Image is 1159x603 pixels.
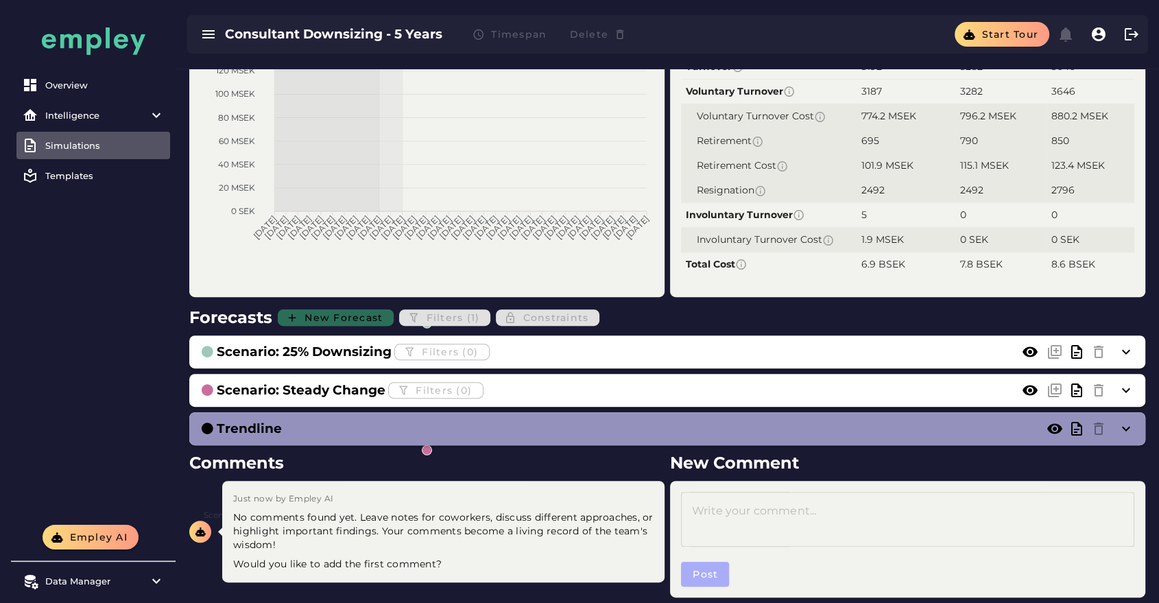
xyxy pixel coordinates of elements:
tspan: [DATE] [286,213,313,240]
span: 2492 [861,184,885,196]
div: Just now by Empley AI [233,492,654,506]
span: Resignation [697,183,852,198]
span: 101.9 MSEK [861,159,913,172]
span: 0 [1051,209,1058,221]
h3: Scenario: Steady Change [217,381,385,400]
tspan: [DATE] [379,213,407,240]
tspan: [DATE] [414,213,442,241]
tspan: 60 MSEK [219,136,255,146]
span: Start tour [981,28,1038,40]
span: 5 [861,209,867,221]
h2: Forecasts [189,305,275,330]
tspan: 80 MSEK [218,113,255,123]
tspan: [DATE] [542,213,569,241]
tspan: [DATE] [588,213,616,241]
a: Overview [16,71,170,99]
span: 0 SEK [960,233,988,246]
span: Involuntary Turnover Cost [697,233,852,247]
tspan: [DATE] [623,213,651,241]
button: Start tour [955,22,1049,47]
span: 0 SEK [1051,233,1079,246]
span: 796.2 MSEK [960,110,1016,122]
tspan: [DATE] [483,213,511,241]
tspan: [DATE] [263,213,290,241]
tspan: [DATE] [298,213,325,241]
p: No comments found yet. Leave notes for coworkers, discuss different approaches, or highlight impo... [233,511,654,552]
tspan: [DATE] [553,213,581,241]
tspan: 120 MSEK [216,65,255,75]
tspan: [DATE] [612,213,639,240]
span: Voluntary Turnover [686,84,852,99]
tspan: [DATE] [507,213,534,241]
h2: New Comment [670,451,1145,481]
tspan: [DATE] [391,213,418,241]
tspan: 100 MSEK [215,88,255,99]
span: 3187 [861,85,882,97]
span: 790 [960,134,978,147]
div: Intelligence [45,110,141,121]
tspan: [DATE] [530,213,558,241]
tspan: [DATE] [309,213,337,241]
span: Voluntary Turnover Cost [697,109,852,123]
h3: Scenario: 25% Downsizing [217,342,392,362]
div: Simulations [45,140,165,151]
span: 2492 [960,184,983,196]
tspan: [DATE] [344,213,372,241]
span: 774.2 MSEK [861,110,916,122]
span: 880.2 MSEK [1051,110,1108,122]
tspan: [DATE] [577,213,604,241]
tspan: [DATE] [460,213,488,241]
div: Overview [45,80,165,91]
span: 695 [861,134,879,147]
span: 850 [1051,134,1069,147]
span: 123.4 MSEK [1051,159,1105,172]
tspan: [DATE] [403,213,430,241]
span: 3646 [1051,85,1075,97]
tspan: [DATE] [449,213,477,241]
tspan: [DATE] [368,213,395,241]
tspan: [DATE] [472,213,499,240]
span: 8.6 BSEK [1051,258,1095,270]
tspan: [DATE] [251,213,278,241]
tspan: [DATE] [600,213,628,241]
h3: Consultant Downsizing - 5 Years [225,25,442,44]
span: Involuntary Turnover [686,208,852,222]
tspan: 0 SEK [231,206,255,216]
span: 0 [960,209,966,221]
tspan: [DATE] [518,213,546,240]
a: Templates [16,162,170,189]
tspan: 20 MSEK [219,182,255,193]
tspan: [DATE] [274,213,302,241]
button: Empley AI [43,525,139,549]
span: Retirement [697,134,852,148]
tspan: [DATE] [438,213,465,241]
h3: Trendline [217,419,282,438]
tspan: [DATE] [333,213,360,241]
span: 115.1 MSEK [960,159,1009,172]
span: Empley AI [69,531,128,543]
tspan: [DATE] [495,213,523,241]
tspan: [DATE] [425,213,453,241]
span: 3282 [960,85,983,97]
span: 6.9 BSEK [861,258,905,270]
div: Data Manager [45,576,141,587]
div: Templates [45,170,165,181]
tspan: [DATE] [356,213,383,241]
h2: Comments [189,451,665,481]
span: 7.8 BSEK [960,258,1003,270]
a: Simulations [16,132,170,159]
tspan: [DATE] [565,213,593,241]
tspan: 40 MSEK [218,159,255,169]
span: 1.9 MSEK [861,233,904,246]
span: Total Cost [686,257,852,272]
span: Retirement Cost [697,158,852,173]
tspan: [DATE] [321,213,348,241]
p: Would you like to add the first comment? [233,558,654,571]
span: 2796 [1051,184,1075,196]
